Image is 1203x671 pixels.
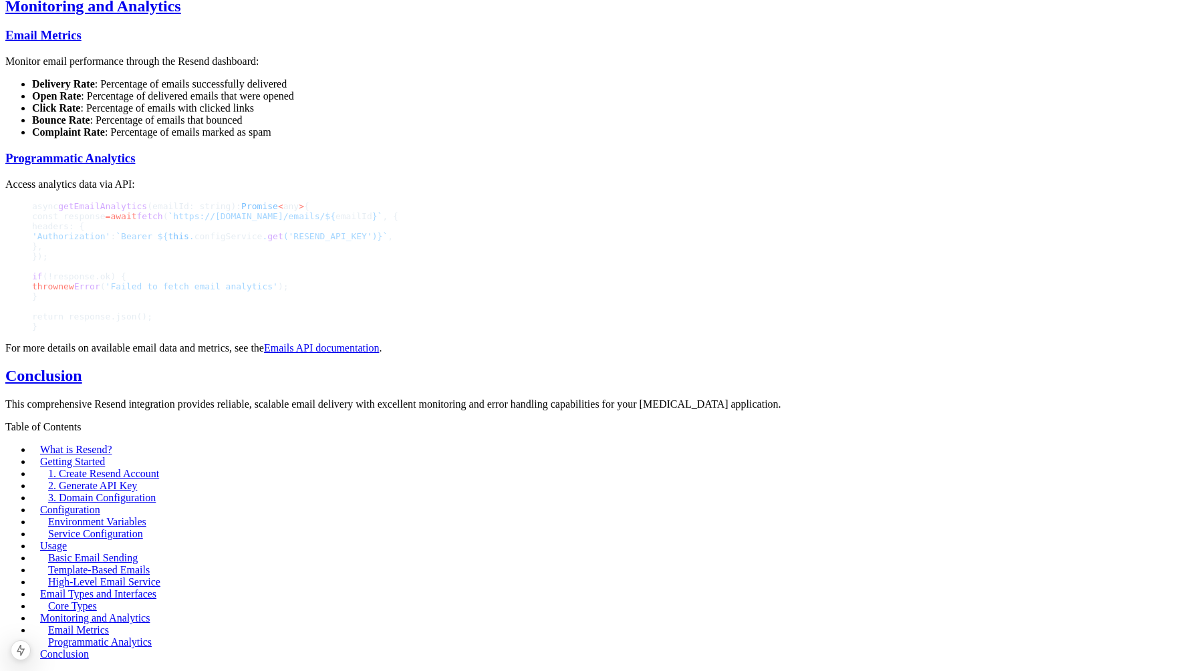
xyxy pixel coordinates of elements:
span: . [189,231,194,241]
a: What is Resend? [40,444,112,455]
span: return response.json(); [32,311,152,321]
strong: Complaint Rate [32,126,105,138]
span: 'RESEND_API_KEY' [289,231,372,241]
div: Table of Contents [5,421,1198,433]
span: async [32,201,58,211]
strong: Click Rate [32,102,80,114]
span: Promise [241,201,278,211]
span: this [168,231,189,241]
a: Programmatic Analytics [48,636,152,648]
span: . [262,231,267,241]
span: get [267,231,283,241]
a: Configuration [40,504,100,515]
span: new [58,281,74,291]
span: ) [372,231,378,241]
a: Conclusion [40,648,89,660]
a: Basic Email Sending [48,552,138,563]
p: Access analytics data via API: [5,178,1198,190]
strong: Bounce Rate [32,114,90,126]
span: (!response.ok) { [43,271,126,281]
span: }` [372,211,383,221]
a: Monitoring and Analytics [40,612,150,624]
span: : [110,231,116,241]
span: }` [378,231,388,241]
a: Emails API documentation [264,342,379,354]
span: await [110,211,136,221]
a: 1. Create Resend Account [48,468,159,479]
li: : Percentage of emails that bounced [32,114,1198,126]
a: 3. Domain Configuration [48,492,156,503]
span: if [32,271,43,281]
a: Getting Started [40,456,105,467]
span: } [32,321,37,331]
span: const response [32,211,106,221]
p: Monitor email performance through the Resend dashboard: [5,55,1198,68]
span: any [283,201,299,211]
span: ); [278,281,289,291]
a: Environment Variables [48,516,146,527]
a: 2. Generate API Key [48,480,137,491]
span: throw [32,281,58,291]
strong: Open Rate [32,90,81,102]
a: Programmatic Analytics [5,151,135,165]
span: getEmailAnalytics [58,201,147,211]
li: : Percentage of delivered emails that were opened [32,90,1198,102]
span: ( [163,211,168,221]
span: }); [32,251,47,261]
span: ( [283,231,289,241]
p: This comprehensive Resend integration provides reliable, scalable email delivery with excellent m... [5,398,1198,410]
span: { [304,201,309,211]
a: Email Metrics [5,28,82,42]
a: High-Level Email Service [48,576,160,587]
span: (emailId: string): [147,201,241,211]
span: Error [74,281,100,291]
a: Email Metrics [48,624,109,636]
a: Core Types [48,600,97,612]
a: Service Configuration [48,528,143,539]
span: 'Failed to fetch email analytics' [106,281,278,291]
span: }, [32,241,43,251]
a: Usage [40,540,67,551]
span: headers: { [32,221,84,231]
li: : Percentage of emails with clicked links [32,102,1198,114]
a: Conclusion [5,367,82,384]
span: `https://[DOMAIN_NAME]/emails/${ [168,211,336,221]
span: ( [100,281,106,291]
span: , { [382,211,398,221]
span: , [388,231,393,241]
a: Email Types and Interfaces [40,588,156,599]
p: For more details on available email data and metrics, see the . [5,342,1198,354]
span: fetch [137,211,163,221]
span: < [278,201,283,211]
span: `Bearer ${ [116,231,168,241]
span: } [32,291,37,301]
span: = [106,211,111,221]
span: configService [194,231,263,241]
span: > [299,201,304,211]
li: : Percentage of emails marked as spam [32,126,1198,138]
span: 'Authorization' [32,231,110,241]
li: : Percentage of emails successfully delivered [32,78,1198,90]
a: Template-Based Emails [48,564,150,575]
span: emailId [336,211,372,221]
strong: Delivery Rate [32,78,95,90]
